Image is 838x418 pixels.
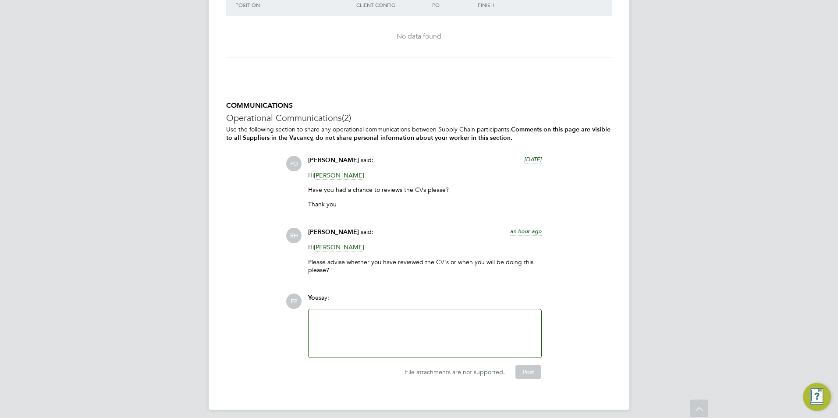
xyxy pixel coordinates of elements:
span: [PERSON_NAME] [314,171,364,180]
p: Thank you [308,200,542,208]
span: [PERSON_NAME] [308,228,359,236]
span: You [308,294,319,301]
span: EP [286,294,302,309]
span: RH [286,228,302,243]
h3: Operational Communications [226,112,612,124]
h5: COMMUNICATIONS [226,101,612,110]
p: Hi [308,243,542,251]
b: Comments on this page are visible to all Suppliers in the Vacancy, do not share personal informat... [226,126,611,142]
p: Please advise whether you have reviewed the CV's or when you will be doing this please? [308,258,542,274]
p: Have you had a chance to reviews the CVs please? [308,186,542,194]
span: FO [286,156,302,171]
button: Engage Resource Center [803,383,831,411]
span: File attachments are not supported. [405,368,505,376]
span: an hour ago [510,227,542,235]
p: Use the following section to share any operational communications between Supply Chain participants. [226,125,612,142]
p: Hi [308,171,542,179]
span: said: [361,228,373,236]
span: [DATE] [524,156,542,163]
span: said: [361,156,373,164]
div: No data found [235,32,603,41]
span: (2) [342,112,351,124]
div: say: [308,294,542,309]
span: [PERSON_NAME] [308,156,359,164]
span: [PERSON_NAME] [314,243,364,252]
button: Post [515,365,541,379]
